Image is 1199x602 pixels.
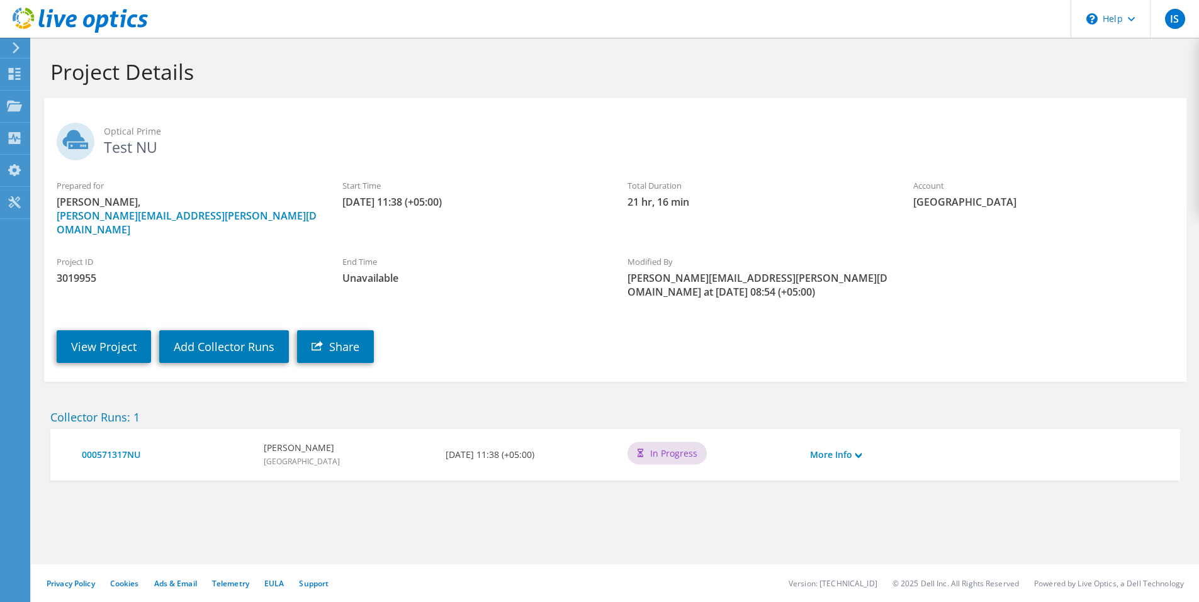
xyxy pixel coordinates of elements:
span: 3019955 [57,271,317,285]
span: Unavailable [342,271,603,285]
li: Version: [TECHNICAL_ID] [789,578,877,589]
b: [PERSON_NAME] [264,441,340,455]
a: EULA [264,578,284,589]
h2: Collector Runs: 1 [50,410,1180,424]
span: [PERSON_NAME][EMAIL_ADDRESS][PERSON_NAME][DOMAIN_NAME] at [DATE] 08:54 (+05:00) [628,271,888,299]
a: More Info [810,448,862,462]
span: [GEOGRAPHIC_DATA] [264,456,340,467]
a: Privacy Policy [47,578,95,589]
label: Start Time [342,179,603,192]
a: View Project [57,330,151,363]
b: [DATE] 11:38 (+05:00) [446,448,534,462]
a: [PERSON_NAME][EMAIL_ADDRESS][PERSON_NAME][DOMAIN_NAME] [57,209,317,237]
a: Ads & Email [154,578,197,589]
h2: Test NU [57,123,1174,154]
label: Project ID [57,255,317,268]
span: [DATE] 11:38 (+05:00) [342,195,603,209]
a: Share [297,330,374,363]
span: 21 hr, 16 min [628,195,888,209]
li: Powered by Live Optics, a Dell Technology [1034,578,1184,589]
a: Support [299,578,329,589]
span: In Progress [650,446,697,460]
a: Add Collector Runs [159,330,289,363]
li: © 2025 Dell Inc. All Rights Reserved [892,578,1019,589]
a: Telemetry [212,578,249,589]
a: Cookies [110,578,139,589]
svg: \n [1086,13,1098,25]
span: [PERSON_NAME], [57,195,317,237]
h1: Project Details [50,59,1174,85]
span: Optical Prime [104,125,1174,138]
span: IS [1165,9,1185,29]
label: Total Duration [628,179,888,192]
label: Account [913,179,1174,192]
label: Prepared for [57,179,317,192]
a: 000571317NU [82,448,251,462]
label: Modified By [628,255,888,268]
span: [GEOGRAPHIC_DATA] [913,195,1174,209]
label: End Time [342,255,603,268]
